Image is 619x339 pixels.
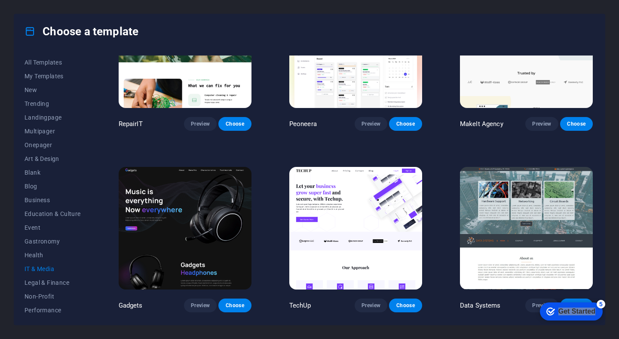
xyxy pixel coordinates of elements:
[25,142,81,148] span: Onepager
[25,210,81,217] span: Education & Culture
[25,152,81,166] button: Art & Design
[25,183,81,190] span: Blog
[25,290,81,303] button: Non-Profit
[25,86,81,93] span: New
[25,197,81,203] span: Business
[460,167,593,290] img: Data Systems
[532,302,551,309] span: Preview
[218,299,251,312] button: Choose
[25,238,81,245] span: Gastronomy
[560,117,593,131] button: Choose
[567,120,586,127] span: Choose
[119,120,143,128] p: RepairIT
[225,120,244,127] span: Choose
[191,302,210,309] span: Preview
[25,9,62,17] div: Get Started
[396,302,415,309] span: Choose
[25,262,81,276] button: IT & Media
[119,167,251,290] img: Gadgets
[396,120,415,127] span: Choose
[25,169,81,176] span: Blank
[289,120,317,128] p: Peoneera
[25,193,81,207] button: Business
[525,117,558,131] button: Preview
[25,111,81,124] button: Landingpage
[25,83,81,97] button: New
[25,155,81,162] span: Art & Design
[25,100,81,107] span: Trending
[525,299,558,312] button: Preview
[532,120,551,127] span: Preview
[389,117,422,131] button: Choose
[25,59,81,66] span: All Templates
[355,117,387,131] button: Preview
[225,302,244,309] span: Choose
[362,120,380,127] span: Preview
[355,299,387,312] button: Preview
[25,265,81,272] span: IT & Media
[218,117,251,131] button: Choose
[25,124,81,138] button: Multipager
[25,234,81,248] button: Gastronomy
[460,120,503,128] p: MakeIt Agency
[25,73,81,80] span: My Templates
[25,128,81,135] span: Multipager
[25,307,81,314] span: Performance
[25,303,81,317] button: Performance
[25,69,81,83] button: My Templates
[25,207,81,221] button: Education & Culture
[25,179,81,193] button: Blog
[119,301,143,310] p: Gadgets
[25,252,81,259] span: Health
[25,166,81,179] button: Blank
[25,276,81,290] button: Legal & Finance
[460,301,501,310] p: Data Systems
[184,117,217,131] button: Preview
[25,248,81,262] button: Health
[289,301,311,310] p: TechUp
[25,224,81,231] span: Event
[25,55,81,69] button: All Templates
[25,279,81,286] span: Legal & Finance
[389,299,422,312] button: Choose
[64,2,72,10] div: 5
[362,302,380,309] span: Preview
[25,293,81,300] span: Non-Profit
[289,167,422,290] img: TechUp
[25,138,81,152] button: Onepager
[25,97,81,111] button: Trending
[25,221,81,234] button: Event
[191,120,210,127] span: Preview
[7,4,70,22] div: Get Started 5 items remaining, 0% complete
[25,25,138,38] h4: Choose a template
[184,299,217,312] button: Preview
[25,114,81,121] span: Landingpage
